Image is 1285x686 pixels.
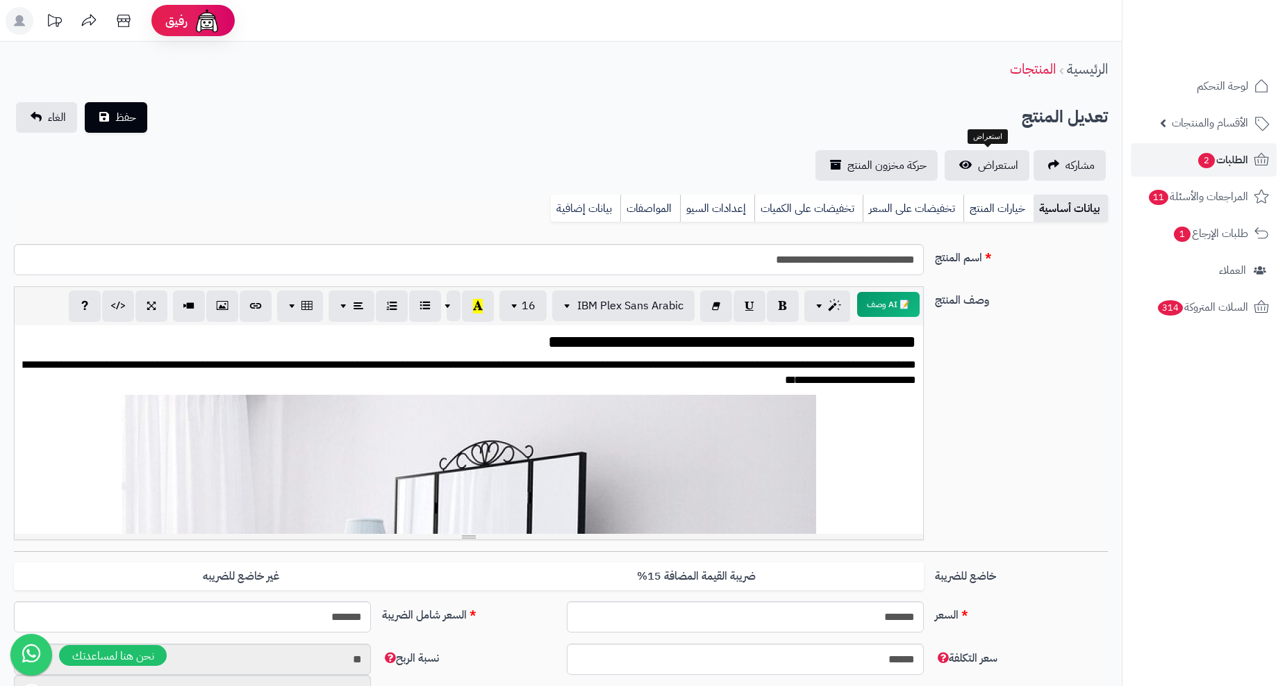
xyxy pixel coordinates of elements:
[1131,291,1277,324] a: السلات المتروكة314
[680,195,754,222] a: إعدادات السيو
[1156,297,1248,317] span: السلات المتروكة
[1158,300,1183,316] span: 314
[37,7,72,38] a: تحديثات المنصة
[929,286,1113,309] label: وصف المنتج
[1147,187,1248,206] span: المراجعات والأسئلة
[193,7,221,35] img: ai-face.png
[1131,217,1277,250] a: طلبات الإرجاع1
[863,195,963,222] a: تخفيضات على السعر
[48,109,66,126] span: الغاء
[1197,150,1248,170] span: الطلبات
[1172,224,1248,243] span: طلبات الإرجاع
[1022,103,1108,131] h2: تعديل المنتج
[929,601,1113,623] label: السعر
[1149,190,1168,205] span: 11
[857,292,920,317] button: 📝 AI وصف
[1198,153,1215,168] span: 2
[1197,76,1248,96] span: لوحة التحكم
[620,195,680,222] a: المواصفات
[552,291,695,321] button: IBM Plex Sans Arabic
[16,102,77,133] a: الغاء
[85,102,147,133] button: حفظ
[577,297,683,314] span: IBM Plex Sans Arabic
[754,195,863,222] a: تخفيضات على الكميات
[929,244,1113,266] label: اسم المنتج
[376,601,561,623] label: السعر شامل الضريبة
[1219,261,1246,280] span: العملاء
[1010,58,1056,79] a: المنتجات
[978,157,1018,174] span: استعراض
[1131,254,1277,287] a: العملاء
[1066,157,1095,174] span: مشاركه
[1172,113,1248,133] span: الأقسام والمنتجات
[382,650,439,667] span: نسبة الربح
[847,157,927,174] span: حركة مخزون المنتج
[1174,227,1191,242] span: 1
[935,650,997,667] span: سعر التكلفة
[1131,70,1277,103] a: لوحة التحكم
[115,109,136,126] span: حفظ
[165,13,188,29] span: رفيق
[551,195,620,222] a: بيانات إضافية
[945,150,1029,181] a: استعراض
[815,150,938,181] a: حركة مخزون المنتج
[963,195,1034,222] a: خيارات المنتج
[522,297,536,314] span: 16
[929,562,1113,585] label: خاضع للضريبة
[469,562,924,591] label: ضريبة القيمة المضافة 15%
[499,291,547,321] button: 16
[1034,195,1108,222] a: بيانات أساسية
[1131,180,1277,213] a: المراجعات والأسئلة11
[968,129,1008,145] div: استعراض
[1067,58,1108,79] a: الرئيسية
[1131,143,1277,177] a: الطلبات2
[14,562,469,591] label: غير خاضع للضريبه
[1034,150,1106,181] a: مشاركه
